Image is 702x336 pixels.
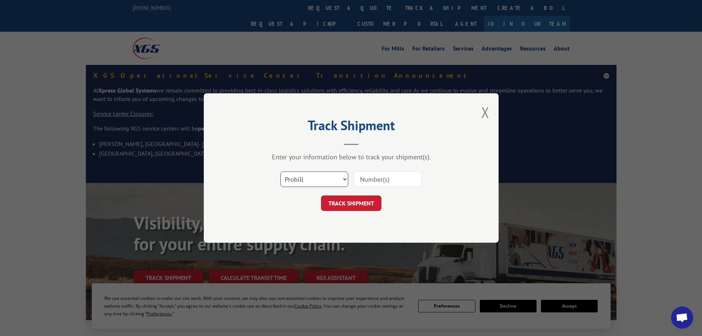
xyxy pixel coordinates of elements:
div: Enter your information below to track your shipment(s). [241,153,462,161]
h2: Track Shipment [241,120,462,134]
button: TRACK SHIPMENT [321,195,381,211]
input: Number(s) [354,172,422,187]
button: Close modal [481,103,489,122]
a: Open chat [671,306,693,329]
